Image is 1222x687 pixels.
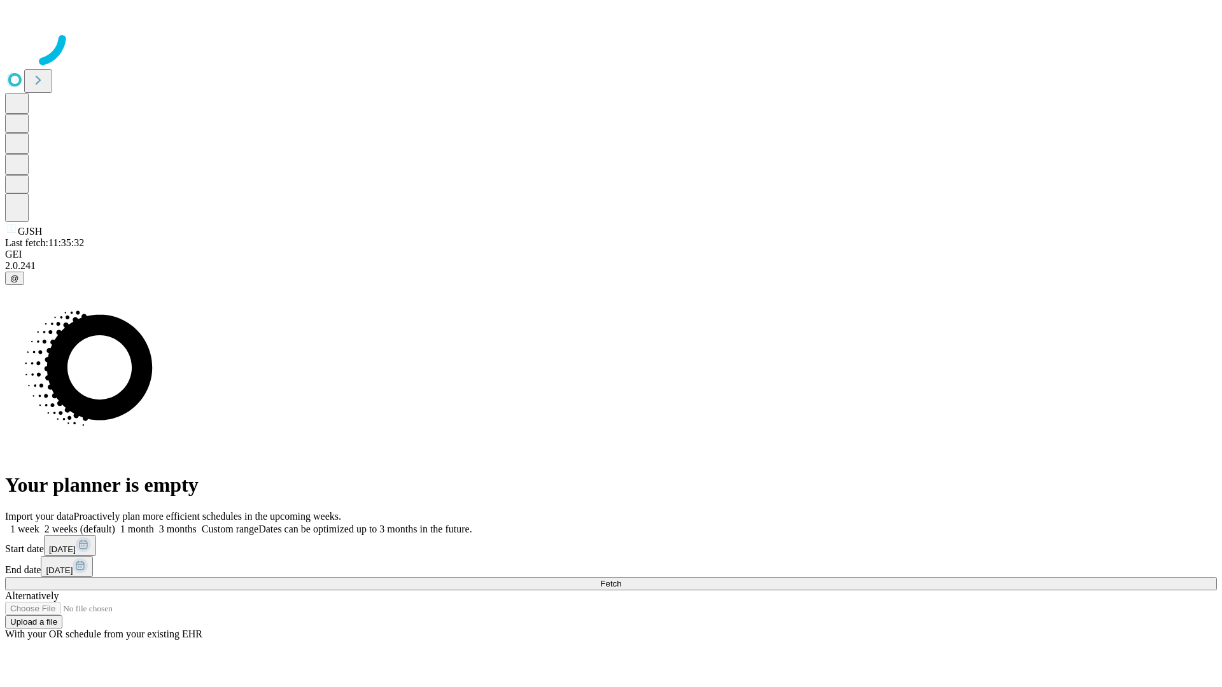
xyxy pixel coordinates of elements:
[18,226,42,237] span: GJSH
[5,628,202,639] span: With your OR schedule from your existing EHR
[5,590,59,601] span: Alternatively
[5,272,24,285] button: @
[600,579,621,588] span: Fetch
[74,511,341,522] span: Proactively plan more efficient schedules in the upcoming weeks.
[5,535,1217,556] div: Start date
[10,274,19,283] span: @
[5,237,84,248] span: Last fetch: 11:35:32
[120,524,154,534] span: 1 month
[46,566,73,575] span: [DATE]
[258,524,472,534] span: Dates can be optimized up to 3 months in the future.
[159,524,197,534] span: 3 months
[5,249,1217,260] div: GEI
[5,556,1217,577] div: End date
[5,511,74,522] span: Import your data
[5,615,62,628] button: Upload a file
[49,545,76,554] span: [DATE]
[5,577,1217,590] button: Fetch
[202,524,258,534] span: Custom range
[5,473,1217,497] h1: Your planner is empty
[10,524,39,534] span: 1 week
[45,524,115,534] span: 2 weeks (default)
[41,556,93,577] button: [DATE]
[44,535,96,556] button: [DATE]
[5,260,1217,272] div: 2.0.241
